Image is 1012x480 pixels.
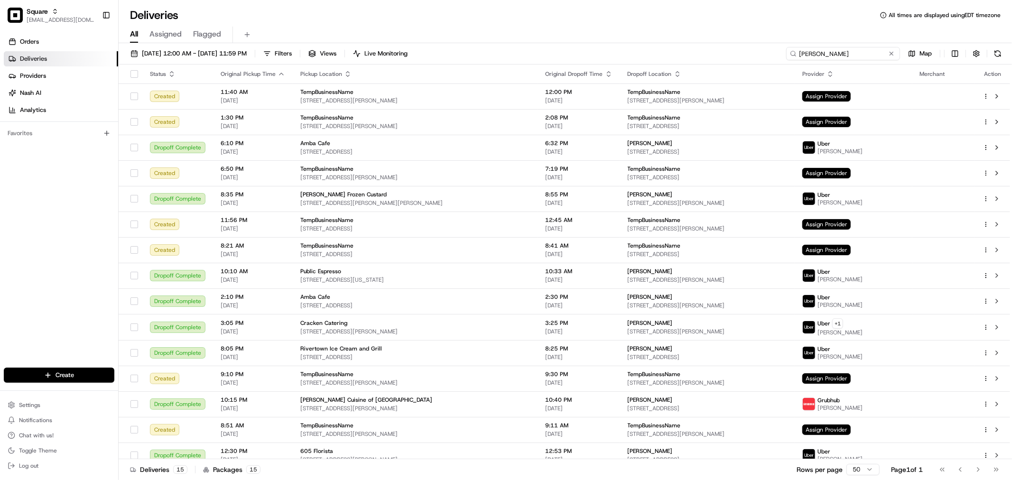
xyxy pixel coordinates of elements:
span: [DATE] [221,405,285,412]
span: Flagged [193,28,221,40]
a: Nash AI [4,85,118,101]
span: TempBusinessName [300,242,353,249]
span: TempBusinessName [628,88,681,96]
span: Uber [817,345,830,353]
span: 1:30 PM [221,114,285,121]
span: 8:41 AM [546,242,613,249]
span: Rivertown Ice Cream and Grill [300,345,382,352]
span: Map [919,49,932,58]
span: [STREET_ADDRESS][PERSON_NAME] [300,430,530,438]
span: [PERSON_NAME] Cuisine of [GEOGRAPHIC_DATA] [300,396,432,404]
span: TempBusinessName [300,216,353,224]
span: [PERSON_NAME] [628,139,673,147]
span: TempBusinessName [628,422,681,429]
span: Original Pickup Time [221,70,276,78]
span: [STREET_ADDRESS][PERSON_NAME] [300,379,530,387]
span: Pylon [94,161,115,168]
span: 8:35 PM [221,191,285,198]
span: [DATE] [221,456,285,463]
div: Packages [203,465,260,474]
span: [PERSON_NAME] [817,353,863,360]
img: 1736555255976-a54dd68f-1ca7-489b-9aae-adbdc363a1c4 [9,91,27,108]
span: [STREET_ADDRESS][PERSON_NAME] [628,328,788,335]
span: [STREET_ADDRESS] [300,250,530,258]
button: [DATE] 12:00 AM - [DATE] 11:59 PM [126,47,251,60]
span: [STREET_ADDRESS] [628,456,788,463]
span: 3:05 PM [221,319,285,327]
span: Amba Cafe [300,139,330,147]
span: 9:11 AM [546,422,613,429]
span: [DATE] [546,302,613,309]
span: 8:51 AM [221,422,285,429]
span: [STREET_ADDRESS][PERSON_NAME] [300,174,530,181]
span: [STREET_ADDRESS][PERSON_NAME] [300,328,530,335]
div: 💻 [80,138,88,146]
span: Assign Provider [802,245,851,255]
span: [STREET_ADDRESS] [628,250,788,258]
span: Assign Provider [802,117,851,127]
span: [DATE] [221,199,285,207]
span: Create [56,371,74,379]
span: [STREET_ADDRESS][PERSON_NAME] [300,122,530,130]
span: [DATE] [546,379,613,387]
span: [DATE] [546,328,613,335]
span: 11:56 PM [221,216,285,224]
button: Views [304,47,341,60]
span: 8:55 PM [546,191,613,198]
span: TempBusinessName [628,216,681,224]
p: Welcome 👋 [9,38,173,53]
span: [PERSON_NAME] [628,345,673,352]
span: [PERSON_NAME] [817,276,863,283]
span: 605 Florista [300,447,333,455]
span: Assign Provider [802,425,851,435]
span: [PERSON_NAME] [628,396,673,404]
span: [STREET_ADDRESS][PERSON_NAME] [300,97,530,104]
span: [DATE] [221,302,285,309]
span: [DATE] [546,276,613,284]
p: Rows per page [797,465,843,474]
div: Favorites [4,126,114,141]
span: Uber [817,320,830,327]
span: Public Espresso [300,268,341,275]
div: 15 [173,465,187,474]
span: 2:30 PM [546,293,613,301]
span: Grubhub [817,397,840,404]
img: uber-new-logo.jpeg [803,449,815,462]
span: 8:21 AM [221,242,285,249]
span: [STREET_ADDRESS][PERSON_NAME] [628,225,788,232]
span: Assign Provider [802,91,851,102]
span: 7:19 PM [546,165,613,173]
span: [DATE] [546,199,613,207]
input: Clear [25,61,157,71]
img: uber-new-logo.jpeg [803,193,815,205]
span: Dropoff Location [628,70,672,78]
img: uber-new-logo.jpeg [803,321,815,333]
span: Merchant [920,70,945,78]
span: Knowledge Base [19,138,73,147]
span: [DATE] [221,353,285,361]
img: Square [8,8,23,23]
span: 12:00 PM [546,88,613,96]
span: [PERSON_NAME] [628,293,673,301]
span: TempBusinessName [300,88,353,96]
button: SquareSquare[EMAIL_ADDRESS][DOMAIN_NAME] [4,4,98,27]
span: [STREET_ADDRESS][US_STATE] [300,276,530,284]
button: Map [904,47,936,60]
span: 3:25 PM [546,319,613,327]
span: [DATE] [221,225,285,232]
button: Log out [4,459,114,472]
button: Settings [4,398,114,412]
span: 10:33 AM [546,268,613,275]
a: Deliveries [4,51,118,66]
span: Status [150,70,166,78]
span: [DATE] [221,122,285,130]
span: TempBusinessName [628,370,681,378]
span: [DATE] [221,328,285,335]
span: [DATE] [221,276,285,284]
span: [DATE] [546,174,613,181]
span: 6:32 PM [546,139,613,147]
img: uber-new-logo.jpeg [803,269,815,282]
span: [DATE] [221,174,285,181]
span: API Documentation [90,138,152,147]
span: [STREET_ADDRESS][PERSON_NAME] [628,97,788,104]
